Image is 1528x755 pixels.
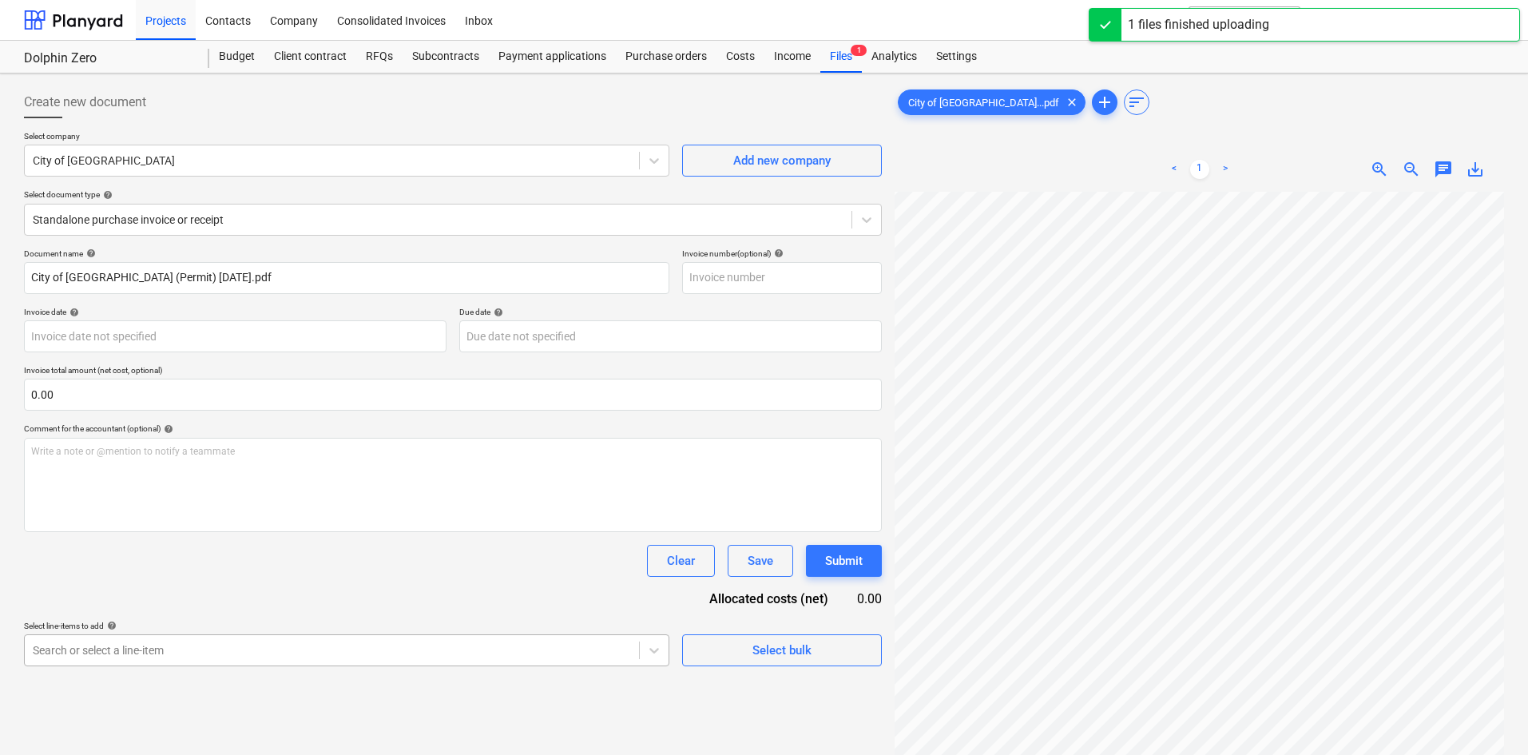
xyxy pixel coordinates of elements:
p: Invoice total amount (net cost, optional) [24,365,882,379]
button: Clear [647,545,715,577]
p: Select company [24,131,669,145]
input: Due date not specified [459,320,882,352]
a: Settings [927,41,986,73]
div: Select bulk [752,640,812,661]
div: Allocated costs (net) [674,590,854,608]
span: add [1095,93,1114,112]
div: Files [820,41,862,73]
span: 1 [851,45,867,56]
span: help [66,308,79,317]
div: Invoice date [24,307,446,317]
a: Income [764,41,820,73]
a: Budget [209,41,264,73]
a: Client contract [264,41,356,73]
button: Add new company [682,145,882,177]
span: help [771,248,784,258]
div: Invoice number (optional) [682,248,882,259]
div: Select document type [24,189,882,200]
input: Document name [24,262,669,294]
div: Due date [459,307,882,317]
button: Select bulk [682,634,882,666]
span: Create new document [24,93,146,112]
button: Save [728,545,793,577]
a: RFQs [356,41,403,73]
a: Next page [1216,160,1235,179]
div: Add new company [733,150,831,171]
a: Purchase orders [616,41,716,73]
input: Invoice number [682,262,882,294]
span: zoom_out [1402,160,1421,179]
a: Subcontracts [403,41,489,73]
div: Submit [825,550,863,571]
span: help [490,308,503,317]
span: City of [GEOGRAPHIC_DATA]...pdf [899,97,1069,109]
a: Payment applications [489,41,616,73]
input: Invoice date not specified [24,320,446,352]
div: 1 files finished uploading [1128,15,1269,34]
a: Previous page [1165,160,1184,179]
iframe: Chat Widget [1448,678,1528,755]
div: City of [GEOGRAPHIC_DATA]...pdf [898,89,1085,115]
span: clear [1062,93,1082,112]
a: Page 1 is your current page [1190,160,1209,179]
a: Files1 [820,41,862,73]
div: 0.00 [854,590,882,608]
span: sort [1127,93,1146,112]
span: zoom_in [1370,160,1389,179]
div: Save [748,550,773,571]
span: help [100,190,113,200]
span: help [161,424,173,434]
button: Submit [806,545,882,577]
span: help [104,621,117,630]
input: Invoice total amount (net cost, optional) [24,379,882,411]
div: Document name [24,248,669,259]
div: Select line-items to add [24,621,669,631]
span: save_alt [1466,160,1485,179]
div: Clear [667,550,695,571]
div: Dolphin Zero [24,50,190,67]
span: chat [1434,160,1453,179]
a: Costs [716,41,764,73]
div: Comment for the accountant (optional) [24,423,882,434]
a: Analytics [862,41,927,73]
span: help [83,248,96,258]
